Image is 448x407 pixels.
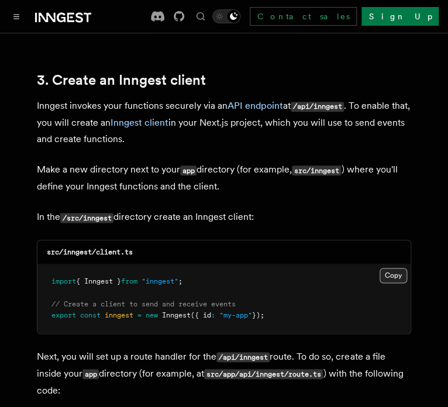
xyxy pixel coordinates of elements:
code: /api/inngest [291,102,344,112]
span: inngest [105,311,133,319]
span: }); [252,311,264,319]
a: 3. Create an Inngest client [37,72,206,88]
span: Inngest [162,311,191,319]
code: /api/inngest [216,352,270,362]
button: Toggle navigation [9,9,23,23]
span: ; [178,277,182,285]
code: app [180,165,197,175]
code: src/inngest [292,165,341,175]
span: import [51,277,76,285]
p: Next, you will set up a route handler for the route. To do so, create a file inside your director... [37,348,411,398]
span: const [80,311,101,319]
code: app [82,369,99,379]
span: "my-app" [219,311,252,319]
a: API endpoint [228,100,283,111]
button: Copy [380,268,407,283]
p: In the directory create an Inngest client: [37,209,411,226]
p: Make a new directory next to your directory (for example, ) where you'll define your Inngest func... [37,161,411,195]
p: Inngest invokes your functions securely via an at . To enable that, you will create an in your Ne... [37,98,411,147]
span: = [137,311,142,319]
code: /src/inngest [60,213,113,223]
button: Find something... [194,9,208,23]
a: Inngest client [111,117,168,128]
code: src/app/api/inngest/route.ts [204,369,323,379]
button: Toggle dark mode [212,9,240,23]
span: : [211,311,215,319]
span: ({ id [191,311,211,319]
span: // Create a client to send and receive events [51,300,236,308]
span: { Inngest } [76,277,121,285]
a: Contact sales [250,7,357,26]
span: export [51,311,76,319]
span: from [121,277,137,285]
span: new [146,311,158,319]
span: "inngest" [142,277,178,285]
a: Sign Up [361,7,439,26]
code: src/inngest/client.ts [47,248,133,256]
